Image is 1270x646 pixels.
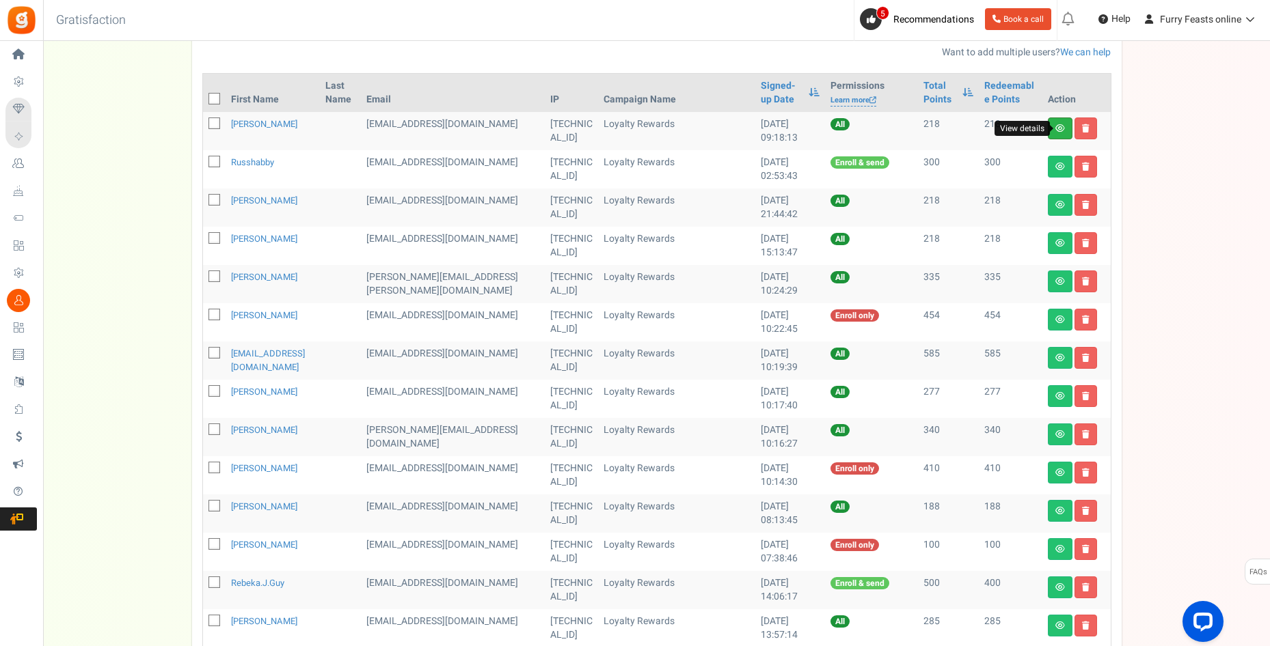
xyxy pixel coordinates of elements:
[231,232,297,245] a: [PERSON_NAME]
[361,571,544,609] td: [EMAIL_ADDRESS][DOMAIN_NAME]
[979,227,1042,265] td: 218
[979,112,1042,150] td: 218
[918,494,979,533] td: 188
[231,538,297,551] a: [PERSON_NAME]
[1082,315,1090,324] i: Delete user
[830,577,889,589] span: Enroll & send
[1082,468,1090,477] i: Delete user
[598,150,755,188] td: Loyalty Rewards
[545,571,598,609] td: [TECHNICAL_ID]
[545,150,598,188] td: [TECHNICAL_ID]
[918,112,979,150] td: 218
[361,112,544,150] td: [EMAIL_ADDRESS][DOMAIN_NAME]
[918,150,979,188] td: 300
[361,150,544,188] td: [EMAIL_ADDRESS][DOMAIN_NAME]
[231,270,297,283] a: [PERSON_NAME]
[1055,583,1065,591] i: View details
[918,571,979,609] td: 500
[979,188,1042,227] td: 218
[755,533,825,571] td: [DATE] 07:38:46
[361,341,544,380] td: [EMAIL_ADDRESS][DOMAIN_NAME]
[1082,430,1090,438] i: Delete user
[512,46,1111,59] p: Want to add multiple users?
[979,380,1042,418] td: 277
[755,418,825,456] td: [DATE] 10:16:27
[598,112,755,150] td: Loyalty Rewards
[361,265,544,303] td: [PERSON_NAME][EMAIL_ADDRESS][PERSON_NAME][DOMAIN_NAME]
[545,533,598,571] td: [TECHNICAL_ID]
[979,456,1042,494] td: 410
[545,494,598,533] td: [TECHNICAL_ID]
[893,12,974,27] span: Recommendations
[598,571,755,609] td: Loyalty Rewards
[1055,545,1065,553] i: View details
[1082,163,1090,171] i: Delete user
[755,227,825,265] td: [DATE] 15:13:47
[755,112,825,150] td: [DATE] 09:18:13
[1082,392,1090,400] i: Delete user
[755,571,825,609] td: [DATE] 14:06:17
[1082,239,1090,247] i: Delete user
[1055,507,1065,515] i: View details
[598,494,755,533] td: Loyalty Rewards
[231,615,297,628] a: [PERSON_NAME]
[545,418,598,456] td: [TECHNICAL_ID]
[598,303,755,341] td: Loyalty Rewards
[979,341,1042,380] td: 585
[918,456,979,494] td: 410
[860,8,979,30] a: 5 Recommendations
[598,456,755,494] td: Loyalty Rewards
[918,227,979,265] td: 218
[830,233,850,245] span: All
[830,615,850,628] span: All
[231,194,297,207] a: [PERSON_NAME]
[545,265,598,303] td: [TECHNICAL_ID]
[231,462,297,475] a: [PERSON_NAME]
[545,303,598,341] td: [TECHNICAL_ID]
[1055,468,1065,477] i: View details
[755,380,825,418] td: [DATE] 10:17:40
[755,341,825,380] td: [DATE] 10:19:39
[918,303,979,341] td: 454
[979,265,1042,303] td: 335
[1055,392,1065,400] i: View details
[1108,12,1131,26] span: Help
[1082,201,1090,209] i: Delete user
[979,150,1042,188] td: 300
[361,380,544,418] td: [EMAIL_ADDRESS][DOMAIN_NAME]
[545,112,598,150] td: [TECHNICAL_ID]
[979,303,1042,341] td: 454
[545,380,598,418] td: [TECHNICAL_ID]
[1082,545,1090,553] i: Delete user
[1082,507,1090,515] i: Delete user
[1060,45,1111,59] a: We can help
[598,418,755,456] td: Loyalty Rewards
[918,533,979,571] td: 100
[1055,239,1065,247] i: View details
[830,309,879,322] span: Enroll only
[1082,583,1090,591] i: Delete user
[231,347,305,374] a: [EMAIL_ADDRESS][DOMAIN_NAME]
[231,309,297,322] a: [PERSON_NAME]
[231,117,297,130] a: [PERSON_NAME]
[923,79,956,107] a: Total Points
[231,156,274,169] a: russhabby
[830,118,850,130] span: All
[918,341,979,380] td: 585
[361,456,544,494] td: [EMAIL_ADDRESS][DOMAIN_NAME]
[1082,277,1090,285] i: Delete user
[1055,354,1065,362] i: View details
[755,150,825,188] td: [DATE] 02:53:43
[231,500,297,513] a: [PERSON_NAME]
[755,188,825,227] td: [DATE] 21:44:42
[1082,124,1090,132] i: Delete user
[545,188,598,227] td: [TECHNICAL_ID]
[545,74,598,112] th: IP
[598,74,755,112] th: Campaign Name
[830,195,850,207] span: All
[1055,621,1065,630] i: View details
[830,462,879,475] span: Enroll only
[918,188,979,227] td: 218
[755,494,825,533] td: [DATE] 08:13:45
[984,79,1036,107] a: Redeemable Points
